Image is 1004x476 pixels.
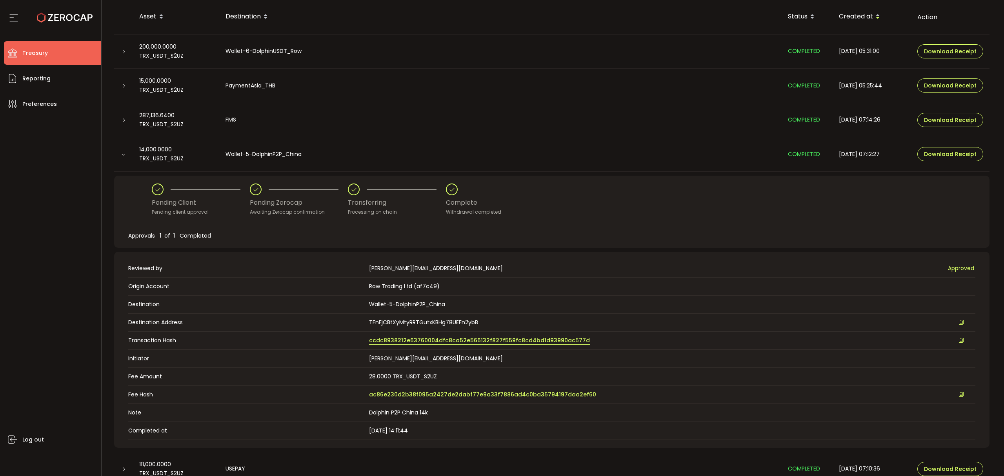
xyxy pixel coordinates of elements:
[128,232,211,240] span: Approvals 1 of 1 Completed
[22,47,48,59] span: Treasury
[128,427,366,435] span: Completed at
[219,81,782,90] div: PaymentAsia_THB
[917,78,983,93] button: Download Receipt
[788,47,820,55] span: COMPLETED
[788,465,820,472] span: COMPLETED
[348,208,446,216] div: Processing on chain
[133,10,219,24] div: Asset
[833,150,911,159] div: [DATE] 07:12:27
[133,42,219,60] div: 200,000.0000 TRX_USDT_S2UZ
[833,464,911,473] div: [DATE] 07:10:36
[219,10,782,24] div: Destination
[833,81,911,90] div: [DATE] 05:25:44
[219,115,782,124] div: FMS
[948,264,974,273] span: Approved
[788,82,820,89] span: COMPLETED
[924,117,977,123] span: Download Receipt
[128,282,366,291] span: Origin Account
[369,391,596,399] span: ac86e230d2b38f095a2427de2dabf77e9a33f7886ad4c0ba35794197daa2ef60
[369,300,445,308] span: Wallet-5-DolphinP2P_China
[924,466,977,472] span: Download Receipt
[348,195,446,210] div: Transferring
[788,150,820,158] span: COMPLETED
[22,434,44,445] span: Log out
[128,409,366,417] span: Note
[128,318,366,327] span: Destination Address
[369,409,428,416] span: Dolphin P2P China 14k
[128,264,366,273] span: Reviewed by
[833,115,911,124] div: [DATE] 07:14:26
[219,47,782,56] div: Wallet-6-DolphinUSDT_Row
[219,150,782,159] div: Wallet-5-DolphinP2P_China
[22,73,51,84] span: Reporting
[917,44,983,58] button: Download Receipt
[917,147,983,161] button: Download Receipt
[369,427,408,434] span: [DATE] 14:11:44
[128,391,366,399] span: Fee Hash
[152,195,250,210] div: Pending Client
[128,300,366,309] span: Destination
[446,195,501,210] div: Complete
[369,264,503,273] span: [PERSON_NAME][EMAIL_ADDRESS][DOMAIN_NAME]
[833,10,911,24] div: Created at
[782,10,833,24] div: Status
[152,208,250,216] div: Pending client approval
[369,318,478,327] span: TFnFjCBtXyMtyRRTGutxKBHg78UEFn2ybB
[911,13,989,22] div: Action
[128,354,366,363] span: Initiator
[369,282,440,290] span: Raw Trading Ltd (af7c49)
[250,208,348,216] div: Awaiting Zerocap confirmation
[788,116,820,124] span: COMPLETED
[924,151,977,157] span: Download Receipt
[133,76,219,94] div: 15,000.0000 TRX_USDT_S2UZ
[833,47,911,56] div: [DATE] 05:31:00
[924,83,977,88] span: Download Receipt
[369,336,590,345] span: ccdc8938212e63760004dfc8ca52e566132f827f559fc8cd4bd1d93990ac577d
[446,208,501,216] div: Withdrawal completed
[369,354,503,362] span: [PERSON_NAME][EMAIL_ADDRESS][DOMAIN_NAME]
[917,462,983,476] button: Download Receipt
[128,336,366,345] span: Transaction Hash
[250,195,348,210] div: Pending Zerocap
[965,438,1004,476] iframe: Chat Widget
[369,372,437,380] span: 28.0000 TRX_USDT_S2UZ
[924,49,977,54] span: Download Receipt
[917,113,983,127] button: Download Receipt
[219,464,782,473] div: USEPAY
[128,372,366,381] span: Fee Amount
[133,111,219,129] div: 287,136.6400 TRX_USDT_S2UZ
[22,98,57,110] span: Preferences
[133,145,219,163] div: 14,000.0000 TRX_USDT_S2UZ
